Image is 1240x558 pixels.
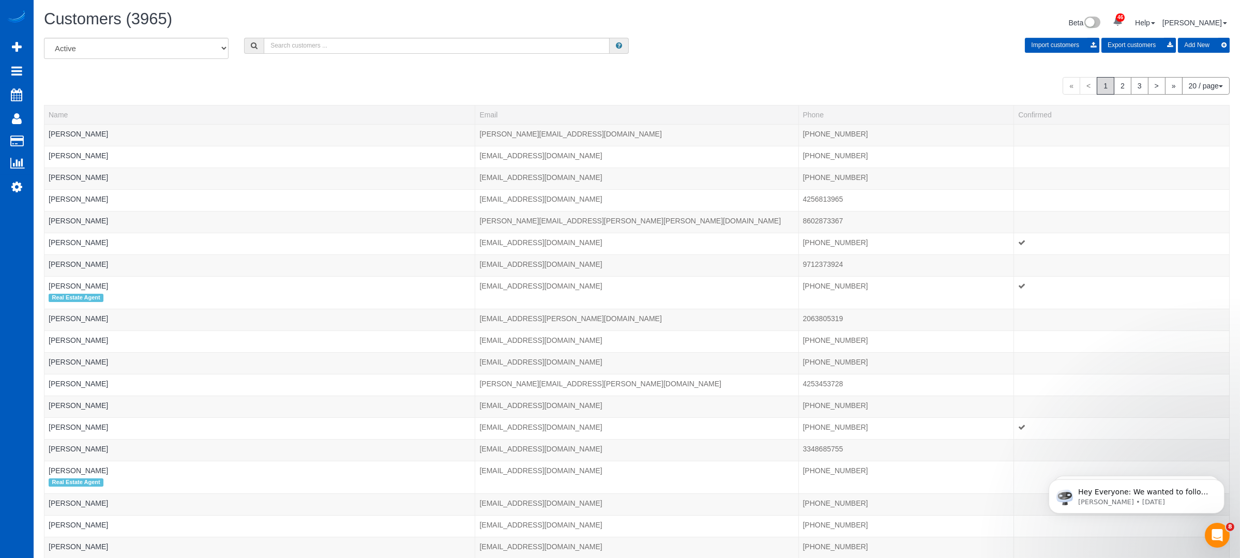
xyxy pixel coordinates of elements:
td: Phone [798,254,1014,276]
td: Name [44,309,475,330]
td: Confirmed [1014,189,1230,211]
img: Automaid Logo [6,10,27,25]
div: Tags [49,476,471,489]
td: Email [475,124,798,146]
a: [PERSON_NAME] [49,152,108,160]
span: < [1080,77,1097,95]
input: Search customers ... [264,38,610,54]
td: Confirmed [1014,146,1230,168]
td: Phone [798,233,1014,254]
td: Confirmed [1014,439,1230,461]
td: Name [44,461,475,493]
td: Phone [798,352,1014,374]
td: Name [44,276,475,309]
img: New interface [1083,17,1100,30]
div: Tags [49,345,471,348]
a: [PERSON_NAME] [49,173,108,182]
iframe: Intercom live chat [1205,523,1230,548]
td: Confirmed [1014,254,1230,276]
th: Phone [798,105,1014,124]
td: Email [475,396,798,417]
button: 20 / page [1182,77,1230,95]
td: Email [475,168,798,189]
td: Phone [798,309,1014,330]
th: Name [44,105,475,124]
div: Tags [49,183,471,185]
td: Phone [798,396,1014,417]
a: [PERSON_NAME] [49,423,108,431]
a: [PERSON_NAME] [49,130,108,138]
td: Phone [798,189,1014,211]
td: Confirmed [1014,352,1230,374]
a: Help [1135,19,1155,27]
button: Export customers [1101,38,1176,53]
td: Name [44,374,475,396]
td: Email [475,309,798,330]
td: Confirmed [1014,309,1230,330]
td: Email [475,461,798,493]
td: Name [44,439,475,461]
nav: Pagination navigation [1063,77,1230,95]
td: Email [475,189,798,211]
span: 46 [1116,13,1125,22]
td: Confirmed [1014,417,1230,439]
td: Email [475,417,798,439]
a: [PERSON_NAME] [49,314,108,323]
td: Name [44,254,475,276]
p: Message from Ellie, sent 5d ago [45,40,178,49]
span: 8 [1226,523,1234,531]
a: [PERSON_NAME] [49,217,108,225]
div: Tags [49,389,471,391]
td: Phone [798,516,1014,537]
td: Phone [798,330,1014,352]
span: 1 [1097,77,1114,95]
div: Tags [49,432,471,435]
iframe: Intercom notifications message [1033,458,1240,530]
a: > [1148,77,1166,95]
a: [PERSON_NAME] [49,336,108,344]
td: Confirmed [1014,233,1230,254]
a: 3 [1131,77,1148,95]
td: Confirmed [1014,396,1230,417]
span: Real Estate Agent [49,478,103,487]
td: Name [44,146,475,168]
td: Name [44,417,475,439]
td: Email [475,146,798,168]
a: [PERSON_NAME] [49,445,108,453]
div: Tags [49,508,471,511]
td: Name [44,211,475,233]
td: Name [44,233,475,254]
span: Real Estate Agent [49,294,103,302]
td: Phone [798,461,1014,493]
td: Phone [798,146,1014,168]
td: Phone [798,439,1014,461]
td: Name [44,168,475,189]
td: Email [475,211,798,233]
td: Phone [798,124,1014,146]
td: Email [475,254,798,276]
td: Confirmed [1014,516,1230,537]
div: Tags [49,139,471,142]
td: Email [475,494,798,516]
td: Confirmed [1014,494,1230,516]
a: [PERSON_NAME] [49,238,108,247]
div: Tags [49,204,471,207]
td: Name [44,124,475,146]
a: [PERSON_NAME] [49,282,108,290]
th: Confirmed [1014,105,1230,124]
button: Add New [1178,38,1230,53]
div: Tags [49,454,471,457]
td: Name [44,516,475,537]
div: Tags [49,411,471,413]
td: Confirmed [1014,374,1230,396]
a: [PERSON_NAME] [1162,19,1227,27]
span: « [1063,77,1080,95]
a: [PERSON_NAME] [49,466,108,475]
td: Email [475,439,798,461]
button: Import customers [1025,38,1099,53]
td: Confirmed [1014,168,1230,189]
div: Tags [49,367,471,370]
div: Tags [49,248,471,250]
